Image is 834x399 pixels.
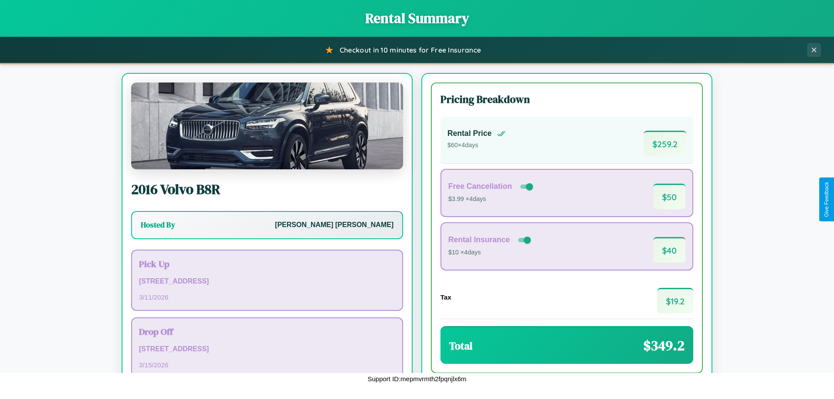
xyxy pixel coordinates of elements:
[139,343,395,356] p: [STREET_ADDRESS]
[139,359,395,371] p: 3 / 15 / 2026
[367,373,467,385] p: Support ID: mepmvrmth2fpqnjlx6m
[340,46,481,54] span: Checkout in 10 minutes for Free Insurance
[653,237,685,263] span: $ 40
[447,129,492,138] h4: Rental Price
[448,182,512,191] h4: Free Cancellation
[141,220,175,230] h3: Hosted By
[449,339,473,353] h3: Total
[139,291,395,303] p: 3 / 11 / 2026
[653,184,685,209] span: $ 50
[139,325,395,338] h3: Drop Off
[644,131,686,156] span: $ 259.2
[139,275,395,288] p: [STREET_ADDRESS]
[643,336,685,355] span: $ 349.2
[447,140,506,151] p: $ 60 × 4 days
[657,288,693,313] span: $ 19.2
[131,180,403,199] h2: 2016 Volvo B8R
[824,182,830,217] div: Give Feedback
[448,247,533,258] p: $10 × 4 days
[131,82,403,169] img: Volvo B8R
[9,9,825,28] h1: Rental Summary
[448,235,510,244] h4: Rental Insurance
[440,293,451,301] h4: Tax
[139,257,395,270] h3: Pick Up
[275,219,394,231] p: [PERSON_NAME] [PERSON_NAME]
[448,194,535,205] p: $3.99 × 4 days
[440,92,693,106] h3: Pricing Breakdown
